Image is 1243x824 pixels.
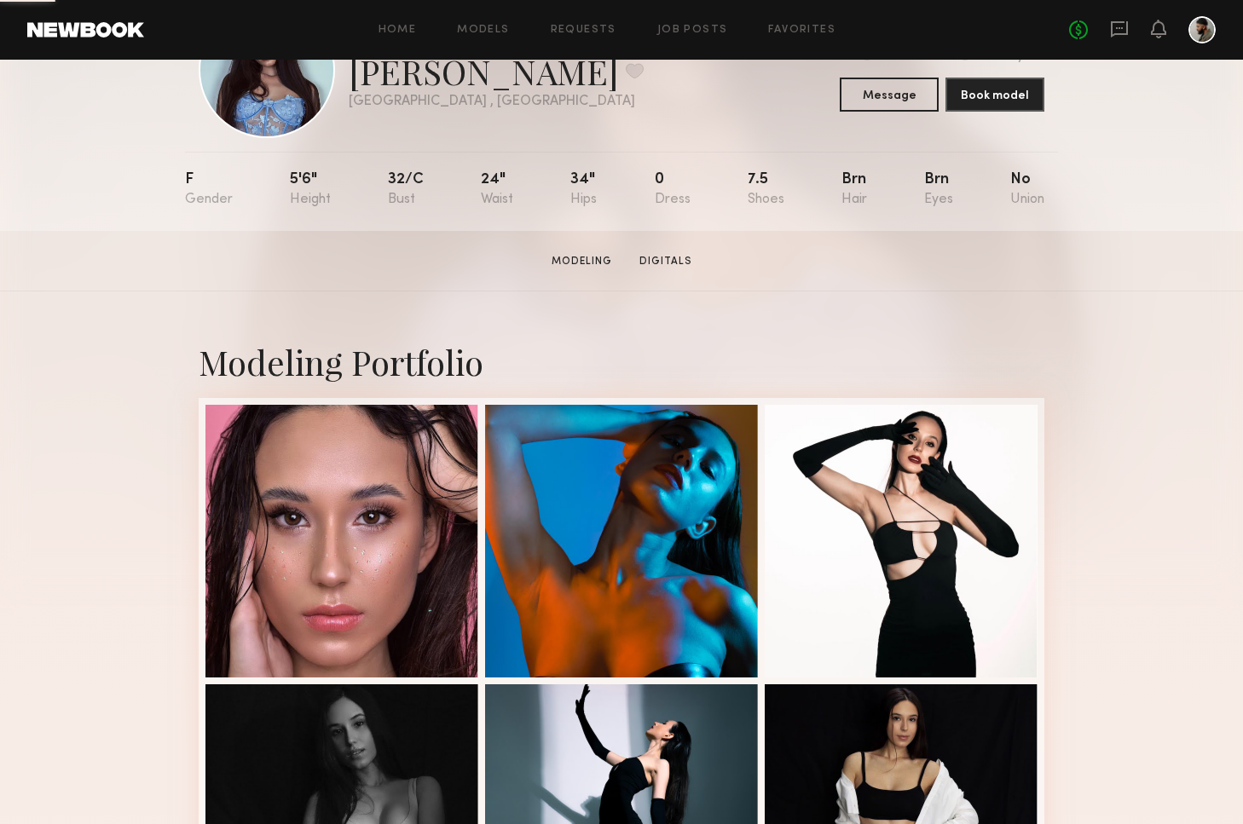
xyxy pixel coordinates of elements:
[551,25,616,36] a: Requests
[748,172,784,207] div: 7.5
[457,25,509,36] a: Models
[924,172,953,207] div: Brn
[768,25,835,36] a: Favorites
[655,172,691,207] div: 0
[1010,172,1044,207] div: No
[349,49,644,94] div: [PERSON_NAME]
[185,172,233,207] div: F
[481,172,513,207] div: 24"
[841,172,867,207] div: Brn
[657,25,728,36] a: Job Posts
[570,172,597,207] div: 34"
[349,95,644,109] div: [GEOGRAPHIC_DATA] , [GEOGRAPHIC_DATA]
[945,78,1044,112] button: Book model
[545,254,619,269] a: Modeling
[388,172,424,207] div: 32/c
[633,254,699,269] a: Digitals
[199,339,1044,384] div: Modeling Portfolio
[379,25,417,36] a: Home
[840,78,939,112] button: Message
[290,172,331,207] div: 5'6"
